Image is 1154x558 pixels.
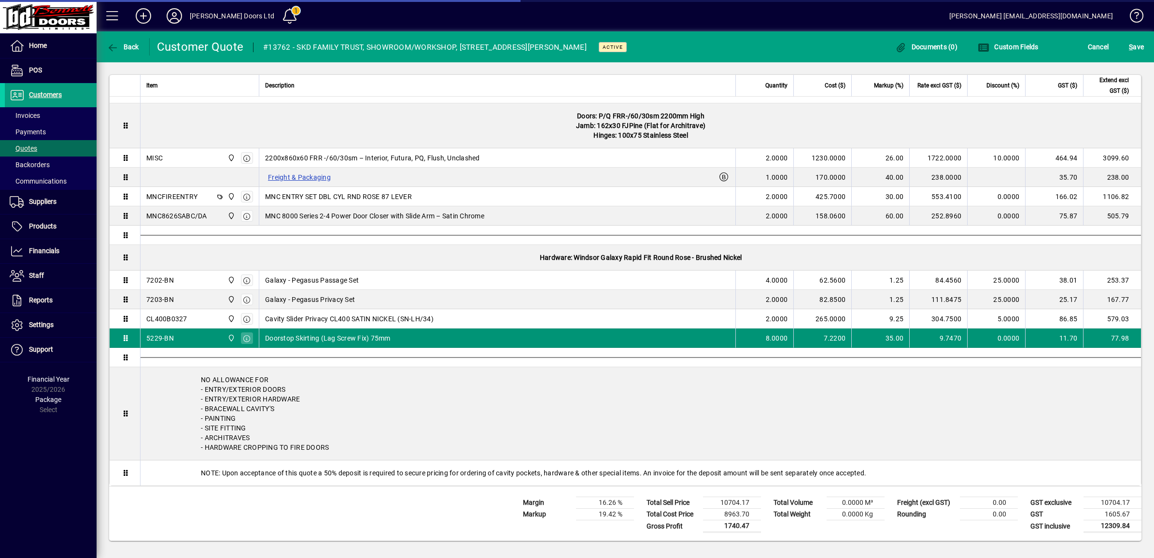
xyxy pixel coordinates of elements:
td: 170.0000 [793,168,851,187]
div: 9.7470 [915,333,961,343]
span: Active [603,44,623,50]
td: 579.03 [1083,309,1141,329]
a: Settings [5,313,97,337]
span: Home [29,42,47,49]
a: Home [5,34,97,58]
td: 166.02 [1025,187,1083,206]
div: MISC [146,153,163,163]
span: GST ($) [1058,80,1077,91]
span: Discount (%) [986,80,1019,91]
span: Bennett Doors Ltd [225,333,236,343]
span: ave [1129,39,1144,55]
span: Customers [29,91,62,99]
div: 238.0000 [915,172,961,182]
span: 2.0000 [766,192,788,201]
div: #13762 - SKD FAMILY TRUST, SHOWROOM/WORKSHOP, [STREET_ADDRESS][PERSON_NAME] [263,40,587,55]
button: Profile [159,7,190,25]
td: 75.87 [1025,206,1083,226]
td: 25.0000 [967,290,1025,309]
td: 19.42 % [576,509,634,520]
label: Freight & Packaging [265,172,334,183]
td: 35.70 [1025,168,1083,187]
span: MNC ENTRY SET DBL CYL RND ROSE 87 LEVER [265,192,412,201]
td: Total Volume [769,497,827,509]
td: 86.85 [1025,309,1083,329]
td: 10704.17 [1084,497,1141,509]
div: [PERSON_NAME] Doors Ltd [190,8,274,24]
span: Bennett Doors Ltd [225,211,236,221]
span: 2.0000 [766,295,788,304]
span: Documents (0) [895,43,957,51]
a: Financials [5,239,97,263]
span: 2.0000 [766,314,788,324]
span: Invoices [10,112,40,119]
div: 5229-BN [146,333,174,343]
td: 0.0000 [967,329,1025,348]
a: Backorders [5,157,97,173]
span: Markup (%) [874,80,903,91]
td: Freight (excl GST) [892,497,960,509]
td: 0.00 [960,509,1018,520]
div: 1722.0000 [915,153,961,163]
td: GST exclusive [1026,497,1084,509]
td: 1106.82 [1083,187,1141,206]
span: 4.0000 [766,275,788,285]
td: 7.2200 [793,329,851,348]
a: Products [5,215,97,239]
span: Rate excl GST ($) [917,80,961,91]
div: MNC8626SABC/DA [146,211,207,221]
span: Custom Fields [978,43,1039,51]
a: Quotes [5,140,97,157]
a: Knowledge Base [1123,2,1142,33]
div: 7203-BN [146,295,174,304]
span: MNC 8000 Series 2-4 Power Door Closer with Slide Arm – Satin Chrome [265,211,484,221]
app-page-header-button: Back [97,38,150,56]
button: Add [128,7,159,25]
div: CL400B0327 [146,314,187,324]
div: 304.7500 [915,314,961,324]
td: 11.70 [1025,329,1083,348]
span: Settings [29,321,54,329]
a: Suppliers [5,190,97,214]
a: Staff [5,264,97,288]
div: 84.4560 [915,275,961,285]
td: 0.0000 Kg [827,509,885,520]
td: 0.00 [960,497,1018,509]
span: Bennett Doors Ltd [225,191,236,202]
a: Payments [5,124,97,140]
span: S [1129,43,1133,51]
span: 1.0000 [766,172,788,182]
td: 5.0000 [967,309,1025,329]
td: 25.17 [1025,290,1083,309]
span: Financials [29,247,59,255]
span: Doorstop Skirting (Lag Screw Fix) 75mm [265,333,391,343]
span: Bennett Doors Ltd [225,275,236,286]
div: Doors: P/Q FRR-/60/30sm 2200mm High Jamb: 162x30 FJPine (Flat for Architrave) Hinges: 100x75 Stai... [141,103,1141,148]
td: 425.7000 [793,187,851,206]
span: 2200x860x60 FRR -/60/30sm – Interior, Futura, PQ, Flush, Unclashed [265,153,480,163]
span: Bennett Doors Ltd [225,153,236,163]
td: 3099.60 [1083,148,1141,168]
span: Item [146,80,158,91]
span: Quantity [765,80,788,91]
span: Financial Year [28,375,70,383]
td: 253.37 [1083,271,1141,290]
td: 0.0000 [967,187,1025,206]
td: 25.0000 [967,271,1025,290]
button: Documents (0) [892,38,960,56]
span: 2.0000 [766,153,788,163]
span: Galaxy - Pegasus Passage Set [265,275,359,285]
td: GST inclusive [1026,520,1084,532]
td: 16.26 % [576,497,634,509]
td: 0.0000 [967,206,1025,226]
td: 26.00 [851,148,909,168]
td: 505.79 [1083,206,1141,226]
td: 1.25 [851,271,909,290]
button: Cancel [1085,38,1112,56]
td: 38.01 [1025,271,1083,290]
td: 62.5600 [793,271,851,290]
a: Invoices [5,107,97,124]
td: 1.25 [851,290,909,309]
span: Cancel [1088,39,1109,55]
td: 77.98 [1083,329,1141,348]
